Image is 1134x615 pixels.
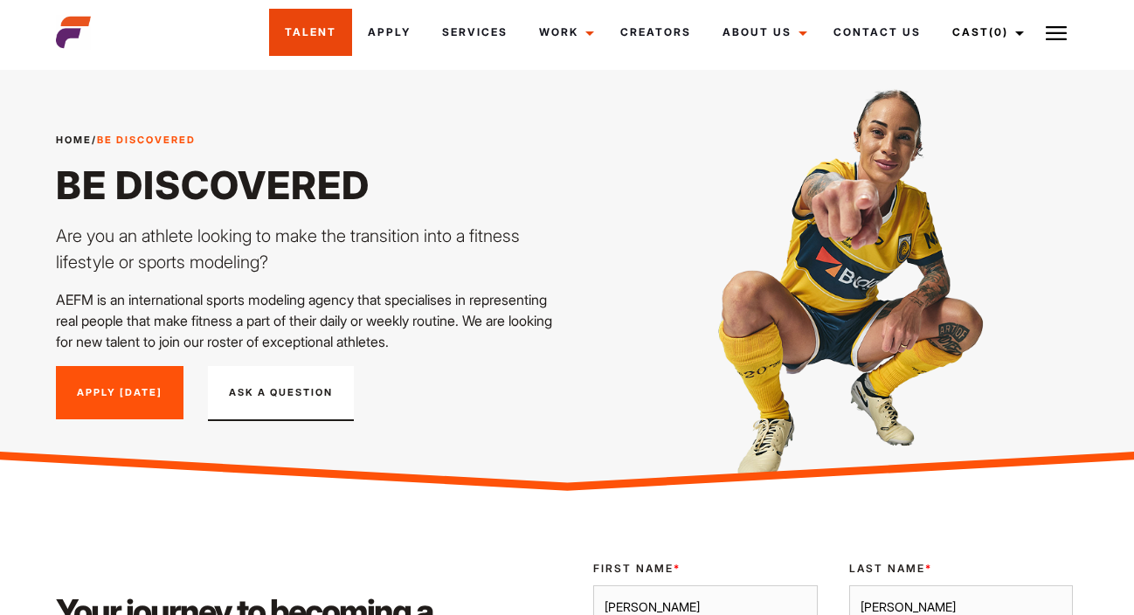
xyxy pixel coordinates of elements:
[989,25,1008,38] span: (0)
[56,134,92,146] a: Home
[56,223,557,275] p: Are you an athlete looking to make the transition into a fitness lifestyle or sports modeling?
[523,9,605,56] a: Work
[56,15,91,50] img: cropped-aefm-brand-fav-22-square.png
[849,561,1074,577] label: Last Name
[1046,23,1067,44] img: Burger icon
[56,133,196,148] span: /
[937,9,1034,56] a: Cast(0)
[352,9,426,56] a: Apply
[56,366,183,420] a: Apply [DATE]
[818,9,937,56] a: Contact Us
[426,9,523,56] a: Services
[269,9,352,56] a: Talent
[56,289,557,352] p: AEFM is an international sports modeling agency that specialises in representing real people that...
[707,9,818,56] a: About Us
[56,162,557,209] h1: Be Discovered
[208,366,354,422] button: Ask A Question
[97,134,196,146] strong: Be Discovered
[605,9,707,56] a: Creators
[593,561,818,577] label: First Name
